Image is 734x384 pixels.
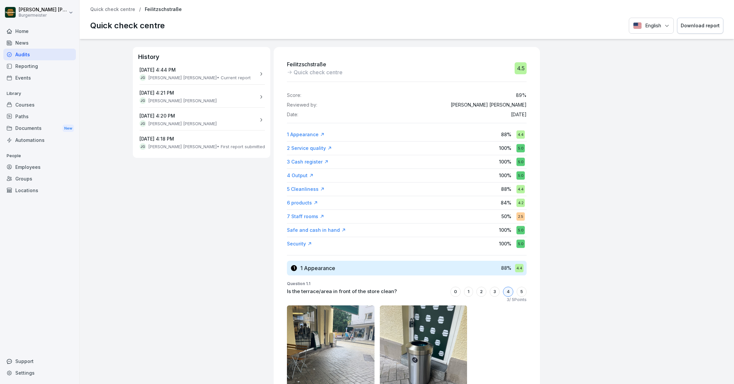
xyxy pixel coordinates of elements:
[476,287,486,297] div: 2
[517,287,527,297] div: 5
[145,7,182,12] p: Feilitzschstraße
[3,185,76,196] a: Locations
[139,113,254,119] p: [DATE] 4:20 PM
[287,172,314,179] a: 4 Output
[90,20,165,32] p: Quick check centre
[501,199,511,206] p: 84 %
[450,287,461,297] div: 0
[516,226,525,234] div: 5.0
[139,67,254,73] p: [DATE] 4:44 PM
[677,18,723,34] button: Download report
[287,60,343,68] p: Feilitzschstraße
[3,161,76,173] a: Employees
[3,173,76,185] a: Groups
[294,68,343,76] p: Quick check centre
[501,213,511,220] p: 50 %
[3,60,76,72] a: Reporting
[19,7,67,13] p: [PERSON_NAME] [PERSON_NAME] [PERSON_NAME]
[287,199,318,206] a: 6 products
[300,264,335,272] h3: 1 Appearance
[287,145,332,152] a: 2 Service quality
[291,265,297,271] div: 1
[3,122,76,135] a: DocumentsNew
[287,240,312,247] a: Security
[681,22,720,29] div: Download report
[501,264,511,271] p: 88 %
[516,212,525,220] div: 2.5
[516,171,525,180] div: 5.0
[3,88,76,99] p: Library
[3,134,76,146] a: Automations
[499,240,511,247] p: 100 %
[3,72,76,84] a: Events
[139,120,146,127] div: JG
[148,143,265,150] p: [PERSON_NAME] [PERSON_NAME] • First report submitted
[287,112,298,118] p: Date:
[501,186,511,192] p: 88 %
[516,185,525,193] div: 4.4
[139,7,141,12] p: /
[3,355,76,367] div: Support
[516,198,525,207] div: 4.2
[499,172,511,179] p: 100 %
[133,52,270,62] p: History
[139,143,146,150] div: JG
[139,74,146,81] div: JG
[287,213,324,220] a: 7 Staff rooms
[287,159,329,165] a: 3 Cash register
[287,186,325,192] a: 5 Cleanliness
[629,18,674,34] button: Language
[3,25,76,37] a: Home
[3,111,76,122] a: Paths
[3,99,76,111] div: Courses
[90,7,135,12] a: Quick check centre
[507,297,527,303] p: 3 / 5 Points
[464,287,473,297] div: 1
[499,158,511,165] p: 100 %
[287,131,325,138] a: 1 Appearance
[516,93,527,98] p: 89 %
[516,144,525,152] div: 5.0
[3,37,76,49] a: News
[287,281,527,287] p: Question 1.1
[287,102,317,108] p: Reviewed by:
[501,131,511,138] p: 88 %
[287,93,301,98] p: Score:
[63,125,74,132] div: New
[516,130,525,139] div: 4.4
[3,367,76,379] a: Settings
[287,227,346,233] a: Safe and cash in hand
[3,151,76,161] p: People
[3,49,76,60] a: Audits
[287,288,397,295] p: Is the terrace/area in front of the store clean?
[516,158,525,166] div: 5.0
[511,112,527,118] p: [DATE]
[148,74,251,81] p: [PERSON_NAME] [PERSON_NAME] • Current report
[645,22,661,30] p: English
[19,13,67,18] p: Burgermeister
[515,62,527,74] div: 4.5
[139,97,146,104] div: JG
[139,90,254,96] p: [DATE] 4:21 PM
[3,122,76,135] div: Documents
[451,102,527,108] p: [PERSON_NAME] [PERSON_NAME]
[633,22,642,29] img: English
